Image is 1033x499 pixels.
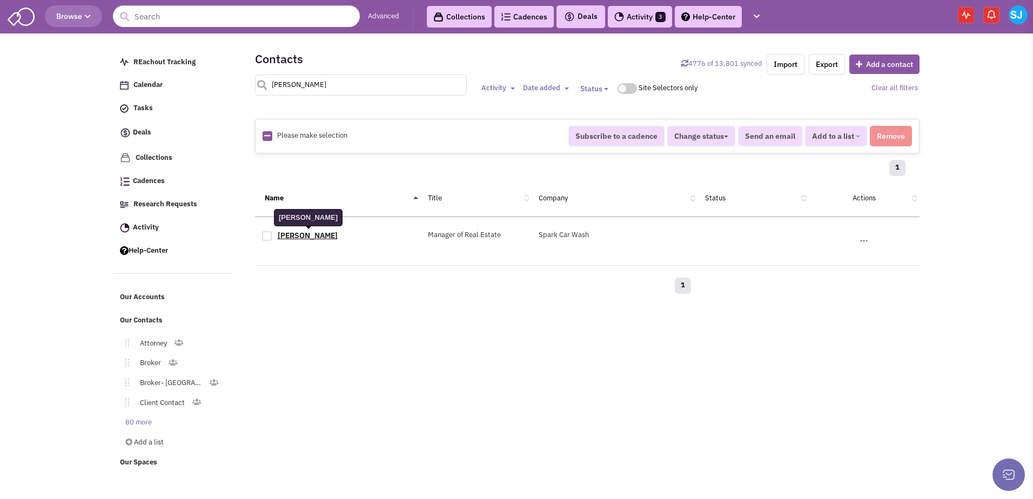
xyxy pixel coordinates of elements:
[115,435,230,450] a: Add a list
[809,54,845,75] a: Export.xlsx
[115,75,232,96] a: Calendar
[115,147,232,168] a: Collections
[115,311,232,331] a: Our Contacts
[614,12,624,22] img: Activity.png
[115,194,232,215] a: Research Requests
[120,104,129,113] img: icon-tasks.png
[120,81,129,90] img: Calendar.png
[115,415,158,430] a: 80 more
[767,54,804,75] a: Import
[120,223,130,233] img: Activity.png
[8,5,35,26] img: SmartAdmin
[115,241,232,261] a: Help-Center
[115,287,232,308] a: Our Accounts
[523,83,560,92] span: Date added
[705,193,726,203] a: Status
[494,6,554,28] a: Cadences
[120,177,130,186] img: Cadences_logo.png
[278,231,338,240] a: [PERSON_NAME]
[608,6,672,28] a: Activity3
[568,126,665,146] button: Subscribe to a cadence
[120,152,131,163] img: icon-collection-lavender.png
[115,98,232,119] a: Tasks
[532,230,698,240] div: Spark Car Wash
[255,54,303,64] h2: Contacts
[277,131,347,140] span: Please make selection
[561,10,601,24] button: Deals
[129,355,167,371] a: Broker
[501,13,511,21] img: Cadences_logo.png
[115,453,232,473] a: Our Spaces
[428,193,442,203] a: Title
[478,83,518,94] button: Activity
[255,75,467,96] input: Search contacts
[574,79,615,98] button: Status
[136,153,172,162] span: Collections
[675,6,742,28] a: Help-Center
[870,126,912,146] button: Remove
[539,193,568,203] a: Company
[263,131,272,141] img: Rectangle.png
[133,199,197,208] span: Research Requests
[120,246,129,255] img: help.png
[45,5,102,27] button: Browse
[853,193,876,203] a: Actions
[889,160,905,176] a: 1
[113,5,360,27] input: Search
[120,126,131,139] img: icon-deals.svg
[56,11,91,21] span: Browse
[368,11,399,22] a: Advanced
[133,104,153,113] span: Tasks
[115,218,232,238] a: Activity
[421,230,532,240] div: Manager of Real Estate
[639,83,702,93] div: Site Selectors only
[1009,5,1028,24] img: Sarah Jones
[115,52,232,73] a: REachout Tracking
[274,209,343,226] div: [PERSON_NAME]
[871,83,918,92] a: Clear all filters
[120,201,129,208] img: Research.png
[433,12,444,22] img: icon-collection-lavender-black.svg
[481,83,506,92] span: Activity
[120,293,165,302] span: Our Accounts
[133,177,165,186] span: Cadences
[133,80,163,90] span: Calendar
[427,6,492,28] a: Collections
[133,222,159,232] span: Activity
[120,359,129,367] img: Move.png
[564,11,598,21] span: Deals
[129,336,173,352] a: Attorney
[655,12,666,22] span: 3
[115,122,232,145] a: Deals
[564,10,575,23] img: icon-deals.svg
[265,193,284,203] a: Name
[129,395,191,411] a: Client Contact
[120,458,157,467] span: Our Spaces
[120,316,163,325] span: Our Contacts
[129,375,209,391] a: Broker- [GEOGRAPHIC_DATA]
[115,171,232,192] a: Cadences
[120,339,129,347] img: Move.png
[580,84,602,93] span: Status
[120,379,129,386] img: Move.png
[520,83,572,94] button: Date added
[681,12,690,21] img: help.png
[681,59,762,68] a: Sync contacts with Retailsphere
[133,57,196,66] span: REachout Tracking
[120,399,129,406] img: Move.png
[675,278,691,294] a: 1
[849,55,920,74] button: Add a contact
